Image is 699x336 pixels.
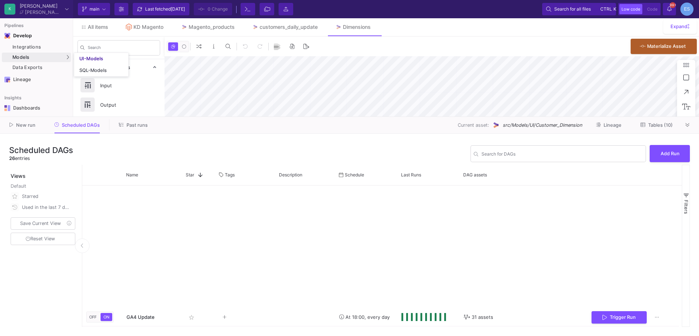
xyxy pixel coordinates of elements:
[619,4,642,14] button: Low code
[4,4,15,15] div: K
[13,33,24,39] div: Develop
[670,2,676,8] span: 99+
[73,76,165,195] div: Table Manipulations
[13,105,61,111] div: Dashboards
[12,44,69,50] div: Integrations
[2,74,71,85] a: Navigation iconLineage
[339,309,393,326] div: At 18:00, every day
[9,202,77,213] button: Used in the last 7 days
[663,3,676,15] button: 99+
[9,145,73,155] h3: Scheduled DAGs
[604,122,621,128] span: Lineage
[126,314,155,320] span: GA4 Update
[110,119,156,131] button: Past runs
[481,152,643,158] input: Search...
[73,76,165,95] button: Input
[683,200,689,214] span: Filters
[12,65,69,70] div: Data Exports
[126,172,138,177] span: Name
[4,33,10,39] img: Navigation icon
[463,172,487,177] span: DAG assets
[88,313,98,321] button: OFF
[542,3,616,15] button: Search for all filesctrlk
[9,191,77,202] button: Starred
[613,5,616,14] span: k
[343,24,371,30] div: Dimensions
[2,42,71,52] a: Integrations
[73,59,165,76] mat-expansion-panel-header: Table Manipulations
[2,30,71,42] mat-expansion-panel-header: Navigation iconDevelop
[472,309,493,326] span: 31 assets
[492,121,500,129] img: UI Model
[631,39,697,54] button: Materialize Asset
[11,183,77,191] div: Default
[11,233,75,245] button: Reset View
[252,24,258,30] img: Tab icon
[1,119,44,131] button: New run
[16,122,35,128] span: New run
[9,165,78,180] div: Views
[189,24,235,30] div: Magento_products
[22,191,71,202] div: Starred
[171,6,185,12] span: [DATE]
[279,172,302,177] span: Description
[650,145,690,162] button: Add Run
[102,314,111,320] span: ON
[46,119,109,131] button: Scheduled DAGs
[9,155,73,162] div: entries
[82,308,679,326] div: Press SPACE to select this row.
[187,313,196,322] mat-icon: star_border
[598,5,612,14] button: ctrlk
[647,7,657,12] span: Code
[20,221,61,226] span: Save Current View
[678,3,694,16] button: ES
[2,102,71,114] a: Navigation iconDashboards
[458,122,489,129] span: Current asset:
[133,24,163,30] div: KD Magento
[260,24,318,30] div: customers_daily_update
[661,151,680,156] span: Add Run
[11,217,75,230] button: Save Current View
[345,172,364,177] span: Schedule
[225,172,235,177] span: Tags
[12,54,30,60] span: Models
[621,7,640,12] span: Low code
[554,4,591,15] span: Search for all files
[96,99,146,110] div: Output
[62,122,100,128] span: Scheduled DAGs
[90,4,99,15] span: main
[632,119,681,131] button: Tables (10)
[73,95,165,114] button: Output
[88,24,108,30] span: All items
[335,24,341,30] img: Tab icon
[610,314,636,320] span: Trigger Run
[88,314,98,320] span: OFF
[592,311,647,324] button: Trigger Run
[88,46,157,51] input: Search
[126,122,148,128] span: Past runs
[133,3,189,15] button: Last fetched[DATE]
[4,105,10,111] img: Navigation icon
[680,3,694,16] div: ES
[4,77,10,83] img: Navigation icon
[186,172,194,177] span: Star
[401,172,421,177] span: Last Runs
[587,119,630,131] button: Lineage
[126,23,132,31] img: Tab icon
[181,24,187,30] img: Tab icon
[96,80,146,91] div: Input
[648,122,673,128] span: Tables (10)
[26,236,55,241] span: Reset View
[13,77,61,83] div: Lineage
[20,4,62,8] div: [PERSON_NAME]
[78,3,110,15] button: main
[647,43,686,49] span: Materialize Asset
[9,156,15,161] span: 26
[101,313,112,321] button: ON
[2,63,71,72] a: Data Exports
[22,202,71,213] div: Used in the last 7 days
[25,10,62,15] div: [PERSON_NAME]
[600,5,612,14] span: ctrl
[145,4,185,15] div: Last fetched
[645,4,660,14] button: Code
